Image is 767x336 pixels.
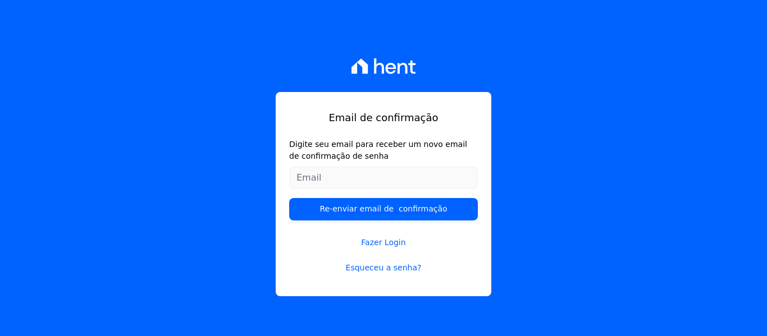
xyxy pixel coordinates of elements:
input: Re-enviar email de confirmação [289,198,478,220]
a: Esqueceu a senha? [289,262,478,274]
a: Fazer Login [289,223,478,248]
label: Digite seu email para receber um novo email de confirmação de senha [289,139,478,162]
h1: Email de confirmação [289,110,478,125]
input: Email [289,167,478,189]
